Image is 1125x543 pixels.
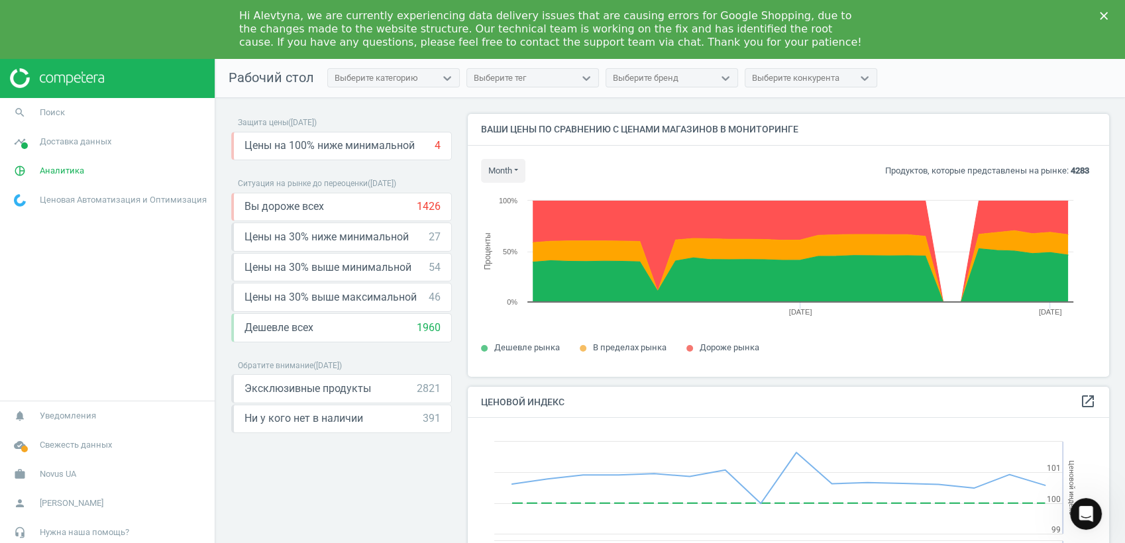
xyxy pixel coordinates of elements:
[429,290,441,305] div: 46
[474,72,526,84] div: Выберите тег
[1039,308,1062,316] tspan: [DATE]
[244,138,415,153] span: Цены на 100% ниже минимальной
[244,290,417,305] span: Цены на 30% выше максимальной
[244,411,363,426] span: Ни у кого нет в наличии
[613,72,678,84] div: Выберите бренд
[593,342,667,352] span: В пределах рынка
[499,197,517,205] text: 100%
[7,158,32,183] i: pie_chart_outlined
[1080,393,1096,411] a: open_in_new
[417,381,441,396] div: 2821
[700,342,759,352] span: Дороже рынка
[368,179,396,188] span: ( [DATE] )
[482,232,492,270] tspan: Проценты
[40,410,96,422] span: Уведомления
[429,230,441,244] div: 27
[1080,393,1096,409] i: open_in_new
[752,72,839,84] div: Выберите конкурента
[40,194,207,206] span: Ценовая Автоматизация и Оптимизация
[288,118,317,127] span: ( [DATE] )
[468,114,1109,145] h4: Ваши цены по сравнению с ценами магазинов в мониторинге
[14,194,26,207] img: wGWNvw8QSZomAAAAABJRU5ErkJggg==
[10,68,104,88] img: ajHJNr6hYgQAAAAASUVORK5CYII=
[244,321,313,335] span: Дешевле всех
[481,159,525,183] button: month
[238,118,288,127] span: Защита цены
[244,381,371,396] span: Эксклюзивные продукты
[40,107,65,119] span: Поиск
[789,308,812,316] tspan: [DATE]
[244,260,411,275] span: Цены на 30% выше минимальной
[417,199,441,214] div: 1426
[313,361,342,370] span: ( [DATE] )
[244,199,324,214] span: Вы дороже всех
[238,179,368,188] span: Ситуация на рынке до переоценки
[1067,460,1076,515] tspan: Ценовой индекс
[429,260,441,275] div: 54
[503,248,517,256] text: 50%
[40,526,129,538] span: Нужна наша помощь?
[40,165,84,177] span: Аналитика
[7,403,32,428] i: notifications
[7,462,32,487] i: work
[885,165,1089,177] p: Продуктов, которые представлены на рынке:
[7,129,32,154] i: timeline
[335,72,418,84] div: Выберите категорию
[1047,495,1061,504] text: 100
[40,497,103,509] span: [PERSON_NAME]
[1047,464,1061,473] text: 101
[229,70,314,85] span: Рабочий стол
[238,361,313,370] span: Обратите внимание
[239,9,865,49] div: Hi Alevtyna, we are currently experiencing data delivery issues that are causing errors for Googl...
[40,468,76,480] span: Novus UA
[7,491,32,516] i: person
[7,100,32,125] i: search
[423,411,441,426] div: 391
[1070,498,1102,530] iframe: Intercom live chat
[7,432,32,458] i: cloud_done
[417,321,441,335] div: 1960
[494,342,560,352] span: Дешевле рынка
[468,387,1109,418] h4: Ценовой индекс
[40,439,112,451] span: Свежесть данных
[1051,525,1061,534] text: 99
[507,298,517,306] text: 0%
[435,138,441,153] div: 4
[40,136,111,148] span: Доставка данных
[1100,12,1113,20] div: Закрити
[244,230,409,244] span: Цены на 30% ниже минимальной
[1071,166,1089,175] b: 4283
